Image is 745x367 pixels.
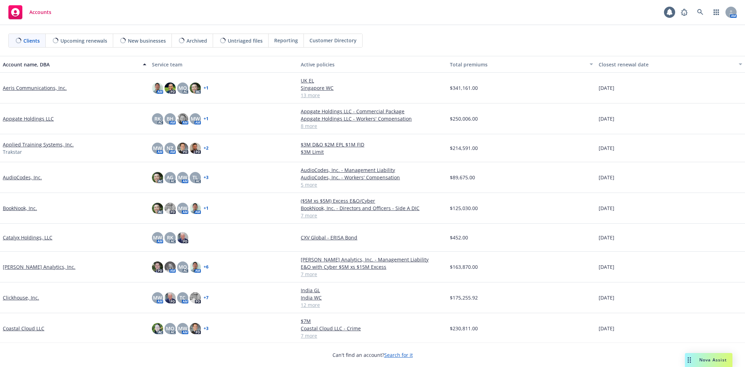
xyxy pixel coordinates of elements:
a: India WC [301,294,444,301]
span: Can't find an account? [333,351,413,359]
a: 5 more [301,181,444,188]
a: Singapore WC [301,84,444,92]
img: photo [190,143,201,154]
span: MW [191,115,200,122]
a: CXV Global - ERISA Bond [301,234,444,241]
span: $175,255.92 [450,294,478,301]
span: [DATE] [599,234,614,241]
a: 13 more [301,92,444,99]
span: MQ [166,325,174,332]
span: TC [180,294,185,301]
span: [DATE] [599,294,614,301]
img: photo [152,172,163,183]
a: + 3 [204,326,209,331]
a: Appgate Holdings LLC - Commercial Package [301,108,444,115]
a: 7 more [301,212,444,219]
span: $89,675.00 [450,174,475,181]
span: Upcoming renewals [60,37,107,44]
span: MW [178,204,187,212]
a: Accounts [6,2,54,22]
span: RK [167,234,173,241]
span: TL [192,174,198,181]
span: MW [153,144,162,152]
a: Coastal Cloud LLC [3,325,44,332]
span: MW [153,234,162,241]
img: photo [190,323,201,334]
span: New businesses [128,37,166,44]
span: Untriaged files [228,37,263,44]
span: NZ [167,144,173,152]
img: photo [190,82,201,94]
img: photo [152,82,163,94]
span: [DATE] [599,144,614,152]
button: Service team [149,56,298,73]
a: 7 more [301,271,444,278]
span: MW [178,174,187,181]
a: AudioCodes, Inc. - Workers' Compensation [301,174,444,181]
div: Service team [152,61,295,68]
span: [DATE] [599,263,614,271]
a: Search for it [384,352,413,358]
a: $7M [301,317,444,325]
img: photo [190,292,201,303]
span: [DATE] [599,325,614,332]
span: Clients [23,37,40,44]
div: Total premiums [450,61,586,68]
a: [PERSON_NAME] Analytics, Inc. [3,263,75,271]
img: photo [177,143,188,154]
a: $3M Limit [301,148,444,156]
a: BookNook, Inc. - Directors and Officers - Side A DIC [301,204,444,212]
span: BH [167,115,174,122]
a: ($5M xs $5M) Excess E&O/Cyber [301,197,444,204]
a: + 3 [204,175,209,180]
span: $125,030.00 [450,204,478,212]
span: $250,006.00 [450,115,478,122]
a: Coastal Cloud LLC - Crime [301,325,444,332]
span: Accounts [29,9,51,15]
a: + 1 [204,206,209,210]
span: MQ [178,84,187,92]
span: [DATE] [599,174,614,181]
span: $452.00 [450,234,468,241]
a: 7 more [301,332,444,339]
a: Switch app [709,5,723,19]
div: Drag to move [685,353,694,367]
span: [DATE] [599,84,614,92]
a: + 6 [204,265,209,269]
img: photo [165,203,176,214]
span: $163,870.00 [450,263,478,271]
div: Account name, DBA [3,61,139,68]
a: + 2 [204,146,209,150]
a: Appgate Holdings LLC - Workers' Compensation [301,115,444,122]
img: photo [177,113,188,124]
span: Reporting [274,37,298,44]
span: RK [154,115,161,122]
a: 8 more [301,122,444,130]
a: 12 more [301,301,444,309]
div: Closest renewal date [599,61,735,68]
a: Report a Bug [677,5,691,19]
a: Clickhouse, Inc. [3,294,39,301]
button: Total premiums [447,56,596,73]
a: E&O with Cyber $5M xs $15M Excess [301,263,444,271]
img: photo [177,232,188,243]
span: [DATE] [599,204,614,212]
div: Active policies [301,61,444,68]
a: $3M D&O $2M EPL $1M FID [301,141,444,148]
span: Customer Directory [309,37,357,44]
span: $341,161.00 [450,84,478,92]
img: photo [190,261,201,273]
a: Catalyx Holdings, LLC [3,234,52,241]
img: photo [152,261,163,273]
a: + 1 [204,117,209,121]
a: Appgate Holdings LLC [3,115,54,122]
a: AudioCodes, Inc. - Management Liability [301,166,444,174]
button: Nova Assist [685,353,732,367]
span: AG [167,174,173,181]
span: [DATE] [599,115,614,122]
